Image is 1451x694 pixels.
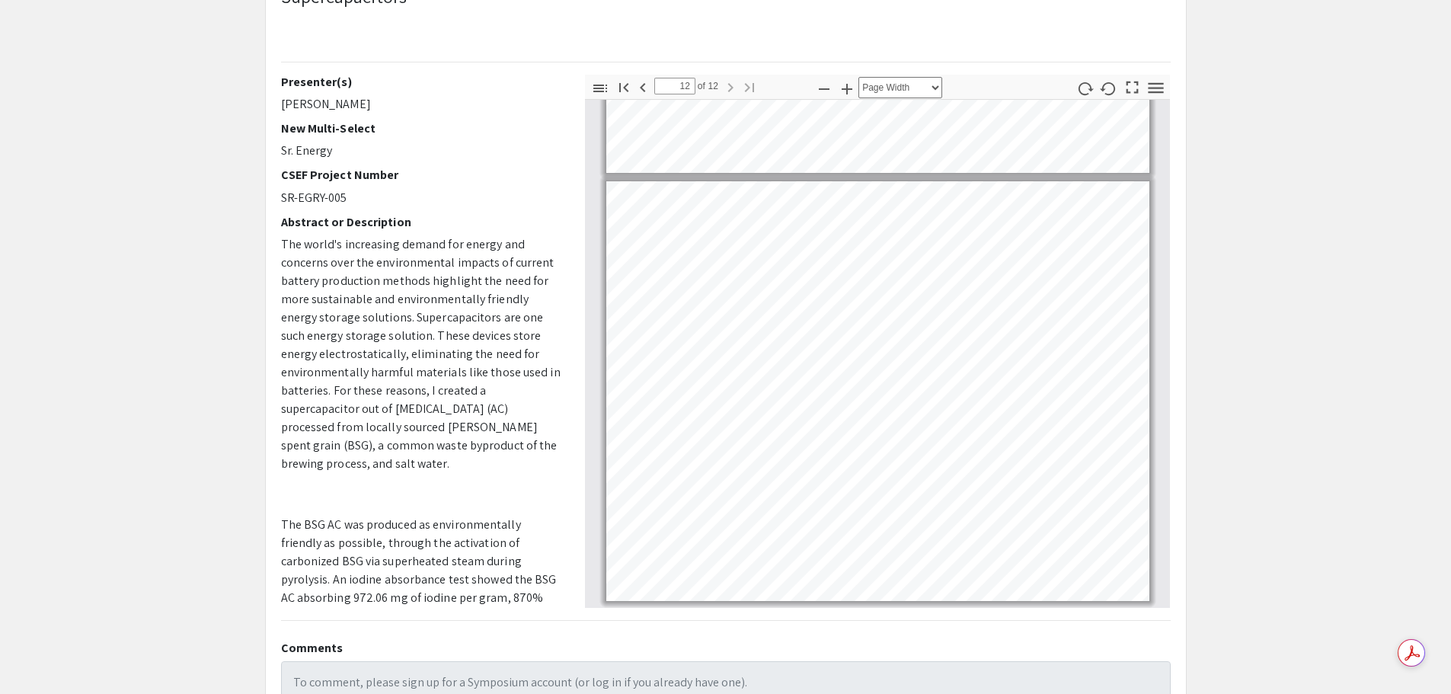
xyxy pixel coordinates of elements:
select: Zoom [858,77,942,98]
button: Tools [1143,77,1168,99]
h2: Comments [281,641,1171,655]
button: Go to Last Page [737,75,762,98]
span: The BSG AC was produced as environmentally friendly as possible, through the activation of carbon... [281,517,557,642]
span: The world's increasing demand for energy and concerns over the environmental impacts of current b... [281,236,561,472]
button: Next Page [718,75,743,98]
h2: CSEF Project Number [281,168,562,182]
input: Page [654,78,695,94]
button: Switch to Presentation Mode [1119,75,1145,97]
p: [PERSON_NAME] [281,95,562,114]
h2: Abstract or Description [281,215,562,229]
button: Zoom In [834,77,860,99]
button: Previous Page [630,75,656,98]
button: Rotate Clockwise [1072,77,1098,99]
button: Zoom Out [811,77,837,99]
p: SR-EGRY-005 [281,189,562,207]
button: Go to First Page [611,75,637,98]
h2: Presenter(s) [281,75,562,89]
iframe: Chat [11,625,65,683]
span: of 12 [695,78,719,94]
div: Page 12 [599,174,1156,608]
h2: New Multi-Select [281,121,562,136]
button: Toggle Sidebar [587,77,613,99]
button: Rotate Counterclockwise [1095,77,1121,99]
p: Sr. Energy [281,142,562,160]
